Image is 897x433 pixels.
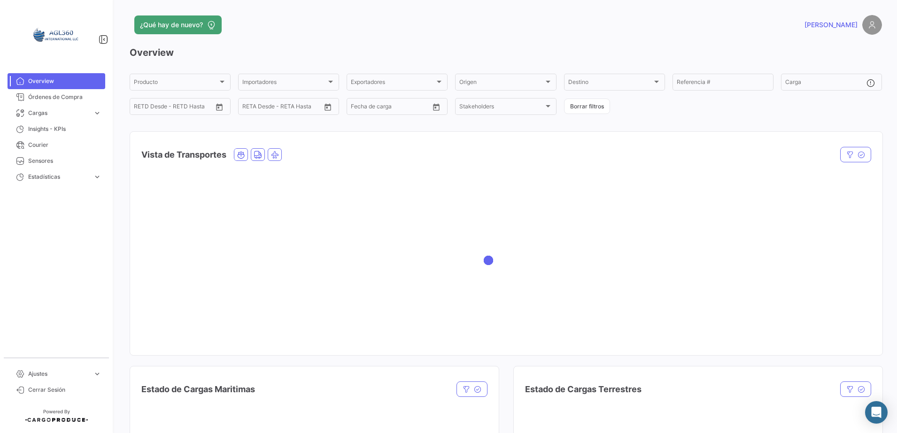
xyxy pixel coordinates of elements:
button: Land [251,149,264,160]
span: Cerrar Sesión [28,386,101,394]
input: Hasta [266,105,303,111]
h4: Estado de Cargas Maritimas [141,383,255,396]
span: expand_more [93,370,101,378]
input: Hasta [157,105,195,111]
button: Open calendar [321,100,335,114]
span: Origen [459,80,543,87]
button: Open calendar [212,100,226,114]
h4: Vista de Transportes [141,148,226,161]
span: Insights - KPIs [28,125,101,133]
button: Open calendar [429,100,443,114]
span: expand_more [93,173,101,181]
span: [PERSON_NAME] [804,20,858,30]
a: Sensores [8,153,105,169]
a: Courier [8,137,105,153]
a: Insights - KPIs [8,121,105,137]
button: Air [268,149,281,160]
span: Estadísticas [28,173,89,181]
span: Cargas [28,109,89,117]
img: placeholder-user.png [862,15,882,35]
span: ¿Qué hay de nuevo? [140,20,203,30]
span: expand_more [93,109,101,117]
img: 64a6efb6-309f-488a-b1f1-3442125ebd42.png [33,11,80,58]
a: Overview [8,73,105,89]
span: Órdenes de Compra [28,93,101,101]
input: Desde [134,105,151,111]
span: Ajustes [28,370,89,378]
h3: Overview [130,46,882,59]
button: Ocean [234,149,247,160]
input: Desde [351,105,368,111]
a: Órdenes de Compra [8,89,105,105]
button: Borrar filtros [564,99,610,114]
button: ¿Qué hay de nuevo? [134,15,222,34]
input: Desde [242,105,259,111]
span: Courier [28,141,101,149]
span: Exportadores [351,80,435,87]
span: Importadores [242,80,326,87]
span: Producto [134,80,218,87]
span: Stakeholders [459,105,543,111]
div: Abrir Intercom Messenger [865,401,888,424]
h4: Estado de Cargas Terrestres [525,383,642,396]
span: Overview [28,77,101,85]
input: Hasta [374,105,412,111]
span: Destino [568,80,652,87]
span: Sensores [28,157,101,165]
